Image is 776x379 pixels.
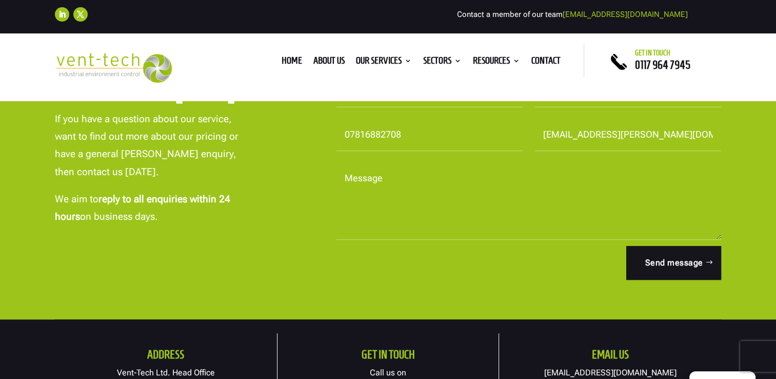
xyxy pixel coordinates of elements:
[563,10,688,19] a: [EMAIL_ADDRESS][DOMAIN_NAME]
[55,113,238,178] span: If you have a question about our service, want to find out more about our pricing or have a gener...
[313,57,345,68] a: About us
[423,57,462,68] a: Sectors
[277,349,499,366] h2: Get in touch
[55,193,230,222] strong: reply to all enquiries within 24 hours
[457,10,688,19] span: Contact a member of our team
[635,49,670,57] span: Get in touch
[499,349,721,366] h2: Email us
[55,193,98,205] span: We aim to
[535,119,722,151] input: Email Address
[635,59,690,71] a: 0117 964 7945
[626,246,721,280] button: Send message
[80,211,157,222] span: on business days.
[531,57,561,68] a: Contact
[55,7,69,22] a: Follow on LinkedIn
[55,349,277,366] h2: Address
[336,119,523,151] input: Your Phone
[356,57,412,68] a: Our Services
[544,368,676,377] a: [EMAIL_ADDRESS][DOMAIN_NAME]
[473,57,520,68] a: Resources
[282,57,302,68] a: Home
[55,53,172,83] img: 2023-09-27T08_35_16.549ZVENT-TECH---Clear-background
[73,7,88,22] a: Follow on X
